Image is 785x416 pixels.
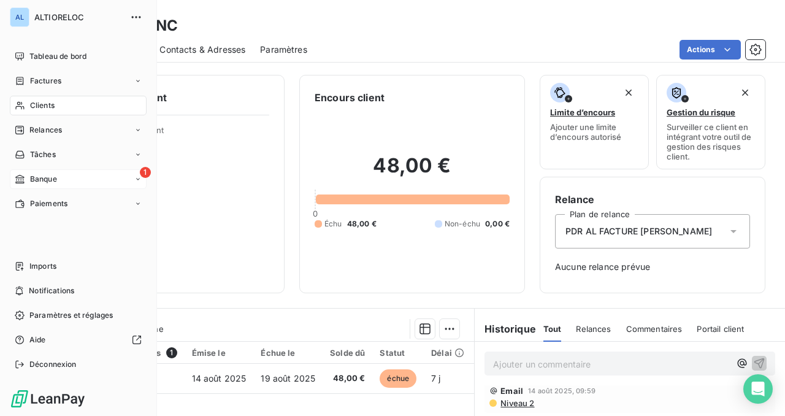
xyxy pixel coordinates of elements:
[30,174,57,185] span: Banque
[10,169,147,189] a: 1Banque
[667,122,755,161] span: Surveiller ce client en intégrant votre outil de gestion des risques client.
[500,386,523,396] span: Email
[29,51,86,62] span: Tableau de bord
[431,348,464,358] div: Délai
[10,256,147,276] a: Imports
[29,359,77,370] span: Déconnexion
[656,75,765,169] button: Gestion du risqueSurveiller ce client en intégrant votre outil de gestion des risques client.
[10,306,147,325] a: Paramètres et réglages
[550,122,638,142] span: Ajouter une limite d’encours autorisé
[10,96,147,115] a: Clients
[667,107,735,117] span: Gestion du risque
[543,324,562,334] span: Tout
[743,374,773,404] div: Open Intercom Messenger
[485,218,510,229] span: 0,00 €
[380,348,416,358] div: Statut
[697,324,744,334] span: Portail client
[192,348,247,358] div: Émise le
[380,369,416,388] span: échue
[30,198,67,209] span: Paiements
[166,347,177,358] span: 1
[626,324,683,334] span: Commentaires
[10,71,147,91] a: Factures
[74,90,269,105] h6: Informations client
[445,218,480,229] span: Non-échu
[10,7,29,27] div: AL
[565,225,712,237] span: PDR AL FACTURE [PERSON_NAME]
[192,373,247,383] span: 14 août 2025
[499,398,534,408] span: Niveau 2
[550,107,615,117] span: Limite d’encours
[528,387,595,395] span: 14 août 2025, 09:59
[260,44,307,56] span: Paramètres
[475,322,536,336] h6: Historique
[10,47,147,66] a: Tableau de bord
[540,75,649,169] button: Limite d’encoursAjouter une limite d’encours autorisé
[313,209,318,218] span: 0
[680,40,741,60] button: Actions
[30,149,56,160] span: Tâches
[576,324,611,334] span: Relances
[30,75,61,87] span: Factures
[29,261,56,272] span: Imports
[555,261,750,273] span: Aucune relance prévue
[159,44,245,56] span: Contacts & Adresses
[431,373,440,383] span: 7 j
[315,153,510,190] h2: 48,00 €
[261,348,315,358] div: Échue le
[140,167,151,178] span: 1
[347,218,377,229] span: 48,00 €
[34,12,123,22] span: ALTIORELOC
[30,100,55,111] span: Clients
[29,310,113,321] span: Paramètres et réglages
[99,125,269,142] span: Propriétés Client
[555,192,750,207] h6: Relance
[10,330,147,350] a: Aide
[10,120,147,140] a: Relances
[330,372,365,385] span: 48,00 €
[10,145,147,164] a: Tâches
[330,348,365,358] div: Solde dû
[324,218,342,229] span: Échu
[29,125,62,136] span: Relances
[10,389,86,409] img: Logo LeanPay
[10,194,147,214] a: Paiements
[261,373,315,383] span: 19 août 2025
[315,90,385,105] h6: Encours client
[29,285,74,296] span: Notifications
[29,334,46,345] span: Aide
